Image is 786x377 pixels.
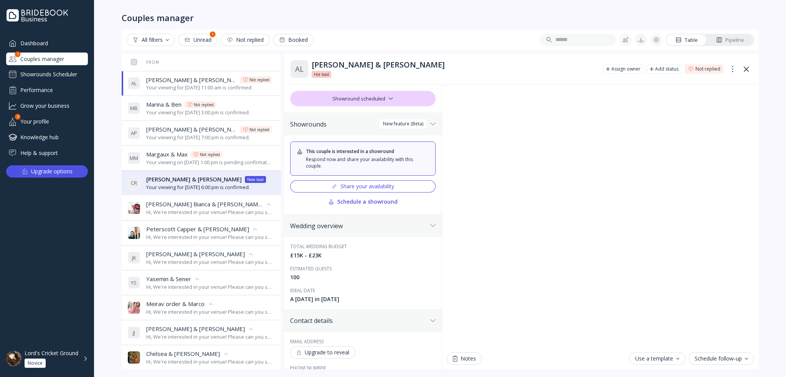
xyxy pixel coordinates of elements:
a: Grow your business [6,99,88,112]
iframe: Chat [447,85,754,348]
div: Not replied [249,77,269,83]
div: Hi, We're interested in your venue! Please can you share your availability around our ideal date,... [146,258,272,266]
div: Your profile [6,115,88,128]
div: J K [128,252,140,264]
span: Marina & Ben [146,100,182,109]
div: M B [128,102,140,114]
span: Margaux & Max [146,150,188,158]
div: 100 [290,273,436,281]
div: Hi, We're interested in your venue! Please can you share your availability around our ideal date,... [146,209,272,216]
div: Total wedding budget [290,243,436,250]
span: Peterscott Capper & [PERSON_NAME] [146,225,249,233]
button: All filters [126,34,175,46]
div: Not replied [200,151,220,158]
div: Assign owner [611,66,641,72]
a: Upgrade to reveal [290,346,436,359]
button: Share your availability [290,180,436,193]
button: Upgrade options [6,165,88,178]
img: dpr=2,fit=cover,g=face,w=48,h=48 [6,351,21,366]
div: Your viewing for [DATE] 3:00 pm is confirmed. [146,109,250,116]
div: Contact details [290,317,427,324]
div: This couple is interested in a showround [306,148,394,155]
div: 2 [15,114,21,120]
div: Not replied [227,37,264,43]
img: dpr=2,fit=cover,g=face,w=32,h=32 [128,351,140,364]
div: Schedule follow-up [695,356,748,362]
a: Knowledge hub [6,131,88,143]
button: Use a template [629,352,685,365]
div: 1 [15,51,21,57]
div: A L [128,77,140,89]
div: A [DATE] in [DATE] [290,295,436,303]
div: A P [128,127,140,139]
div: J J [128,326,140,339]
button: Booked [273,34,314,46]
span: [PERSON_NAME] & [PERSON_NAME] [146,250,245,258]
span: [PERSON_NAME] & [PERSON_NAME] [146,76,237,84]
div: Your viewing for [DATE] 11:00 am is confirmed. [146,84,272,91]
div: Phone number [290,365,436,371]
a: Couples manager1 [6,53,88,65]
div: Your viewing on [DATE] 1:00 pm is pending confirmation. The venue will approve or decline shortly... [146,159,272,166]
div: Not replied [695,66,720,72]
div: Lord's Cricket Ground [25,350,78,357]
span: [PERSON_NAME] & [PERSON_NAME] [146,325,245,333]
button: Upgrade to reveal [290,346,355,359]
span: Chelsea & [PERSON_NAME] [146,350,220,358]
div: From [128,59,159,65]
div: Unread [184,37,211,43]
button: Notes [447,352,482,365]
div: Couples manager [122,12,194,23]
div: Hi, We're interested in your venue! Please can you share your availability around our ideal date,... [146,333,272,341]
div: Couples manager [6,53,88,65]
a: Dashboard [6,37,88,49]
div: Showround scheduled [290,91,436,106]
div: Respond now and share your availability with this couple. [306,156,429,169]
a: Help & support [6,147,88,159]
a: Performance [6,84,88,96]
div: Hi, We're interested in your venue! Please can you share your availability around our ideal date,... [146,308,272,316]
div: 1 [210,31,215,37]
div: £15K - £23K [290,252,436,259]
div: Your viewing for [DATE] 6:00 pm is confirmed. [146,184,266,191]
span: [PERSON_NAME] Bianca & [PERSON_NAME] [146,200,263,208]
button: Schedule follow-up [689,352,754,365]
div: Hi, We're interested in your venue! Please can you share your availability around our ideal date,... [146,283,272,291]
button: Schedule a showround [290,196,436,208]
div: Showrounds Scheduler [6,68,88,81]
div: Use a template [635,356,679,362]
div: All filters [132,37,169,43]
div: Hi, We're interested in your venue! Please can you share your availability around our ideal date,... [146,234,272,241]
div: Notes [453,356,476,362]
div: Estimated guests [290,265,436,272]
div: Booked [279,37,308,43]
div: Email address [290,338,436,345]
span: Yasemin & Sener [146,275,191,283]
div: Wedding overview [290,222,427,230]
div: Not replied [249,127,269,133]
span: Hot lead [314,71,329,77]
span: Meirav order & Marco [146,300,205,308]
div: Upgrade to reveal [296,349,349,356]
div: Share your availability [331,183,394,189]
div: [PERSON_NAME] & [PERSON_NAME] [312,60,597,69]
button: Unread [178,34,218,46]
div: Novice [28,360,43,366]
div: Y S [128,277,140,289]
div: New feature (Beta) [383,121,423,127]
div: New lead [247,176,264,183]
div: Showrounds [290,120,427,128]
div: Not replied [194,102,214,108]
img: dpr=2,fit=cover,g=face,w=32,h=32 [128,227,140,239]
img: dpr=2,fit=cover,g=face,w=32,h=32 [128,301,140,314]
div: A L [290,60,309,78]
img: dpr=2,fit=cover,g=face,w=32,h=32 [128,202,140,214]
div: C R [128,177,140,189]
div: Upgrade options [31,166,73,177]
div: Hi, We're interested in your venue! Please can you share your availability around our ideal date,... [146,358,272,365]
div: Pipeline [716,36,744,44]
